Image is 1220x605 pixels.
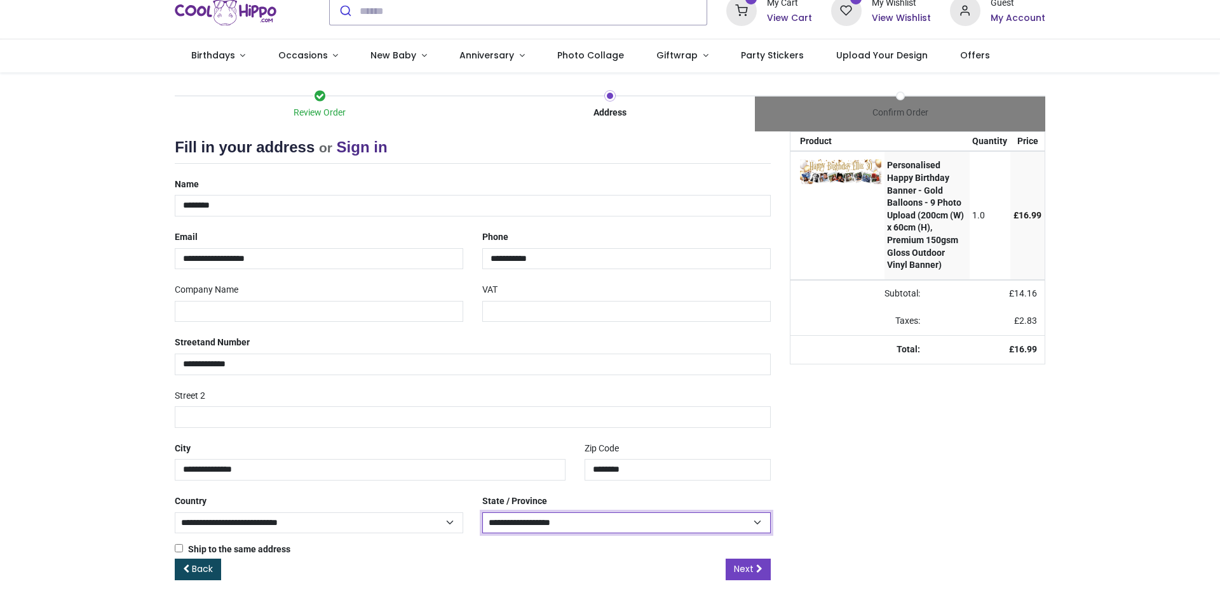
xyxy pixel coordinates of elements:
span: Offers [960,49,990,62]
label: Street 2 [175,385,205,407]
div: 1.0 [972,209,1007,222]
label: Zip Code [585,438,619,460]
span: Photo Collage [557,49,624,62]
label: Ship to the same address [175,543,290,556]
a: My Account [991,12,1045,25]
strong: Personalised Happy Birthday Banner - Gold Balloons - 9 Photo Upload (200cm (W) x 60cm (H), Premiu... [887,160,964,270]
a: Giftwrap [640,39,724,72]
th: Price [1010,132,1045,151]
label: City [175,438,191,460]
td: Taxes: [790,307,928,335]
a: Occasions [262,39,355,72]
label: State / Province [482,491,547,512]
div: Confirm Order [755,107,1045,119]
a: View Cart [767,12,812,25]
span: Fill in your address [175,138,315,156]
label: VAT [482,279,498,301]
span: Next [734,562,754,575]
span: Occasions [278,49,328,62]
span: Party Stickers [741,49,804,62]
div: Address [465,107,756,119]
label: Company Name [175,279,238,301]
span: £ [1009,288,1037,298]
div: Review Order [175,107,465,119]
span: Upload Your Design [836,49,928,62]
img: ziF2MQAAAAGSURBVAMAQHhOZ8q4nMsAAAAASUVORK5CYII= [800,159,881,183]
span: 16.99 [1014,344,1037,354]
span: £ [1013,210,1041,220]
small: or [319,140,332,155]
span: and Number [200,337,250,347]
span: £ [1014,316,1037,326]
input: Ship to the same address [175,544,183,552]
span: Birthdays [191,49,235,62]
a: 1 [726,5,757,15]
span: 14.16 [1014,288,1037,298]
label: Street [175,332,250,354]
th: Product [790,132,884,151]
a: Back [175,559,221,580]
label: Country [175,491,207,512]
a: 0 [831,5,862,15]
a: Sign in [337,138,388,156]
span: Back [192,562,213,575]
label: Name [175,174,199,196]
strong: £ [1009,344,1037,354]
label: Email [175,227,198,248]
a: Birthdays [175,39,262,72]
span: 16.99 [1019,210,1041,220]
span: New Baby [370,49,416,62]
a: Next [726,559,771,580]
span: Giftwrap [656,49,698,62]
th: Quantity [970,132,1011,151]
td: Subtotal: [790,280,928,308]
span: 2.83 [1019,316,1037,326]
a: View Wishlist [872,12,931,25]
span: Anniversary [459,49,514,62]
a: New Baby [355,39,444,72]
a: Anniversary [443,39,541,72]
label: Phone [482,227,508,248]
strong: Total: [897,344,920,354]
